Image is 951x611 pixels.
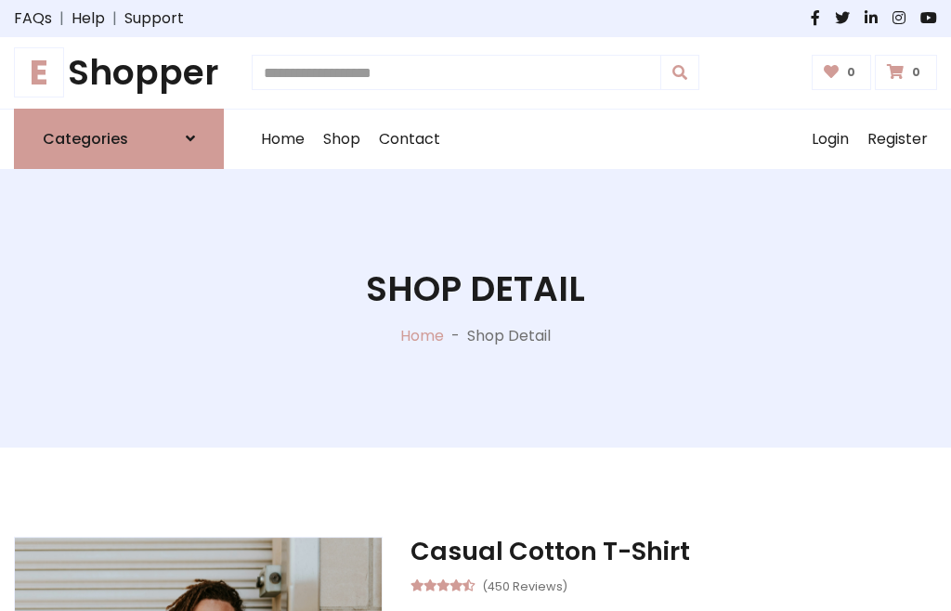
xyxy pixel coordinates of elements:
[72,7,105,30] a: Help
[907,64,925,81] span: 0
[842,64,860,81] span: 0
[410,537,937,566] h3: Casual Cotton T-Shirt
[482,574,567,596] small: (450 Reviews)
[14,7,52,30] a: FAQs
[875,55,937,90] a: 0
[812,55,872,90] a: 0
[314,110,370,169] a: Shop
[252,110,314,169] a: Home
[14,109,224,169] a: Categories
[43,130,128,148] h6: Categories
[14,52,224,94] a: EShopper
[370,110,449,169] a: Contact
[14,52,224,94] h1: Shopper
[366,268,585,310] h1: Shop Detail
[444,325,467,347] p: -
[105,7,124,30] span: |
[858,110,937,169] a: Register
[467,325,551,347] p: Shop Detail
[52,7,72,30] span: |
[124,7,184,30] a: Support
[400,325,444,346] a: Home
[14,47,64,97] span: E
[802,110,858,169] a: Login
